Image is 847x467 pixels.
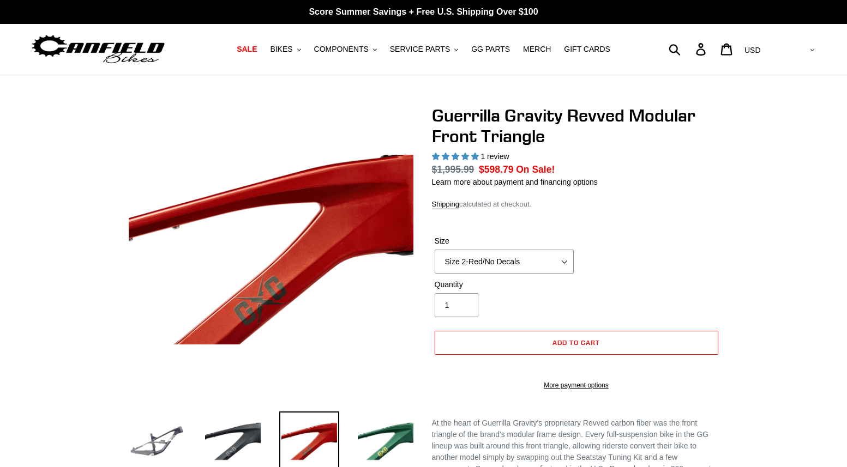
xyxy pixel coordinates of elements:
span: $598.79 [479,164,513,175]
a: GIFT CARDS [558,42,616,57]
button: Add to cart [435,331,718,355]
label: Quantity [435,279,574,290]
span: At the heart of Guerrilla Gravity's proprietary Revved carbon fiber was the front triangle of the... [432,419,709,450]
button: BIKES [265,42,306,57]
a: SALE [231,42,262,57]
span: BIKES [270,45,292,54]
span: MERCH [523,45,551,54]
span: Add to cart [552,338,600,347]
a: Learn more about payment and financing options [432,178,598,186]
span: 1 review [480,152,509,161]
span: GIFT CARDS [564,45,610,54]
a: MERCH [518,42,556,57]
img: Canfield Bikes [30,32,166,66]
a: Shipping [432,200,460,209]
input: Search [675,37,702,61]
span: SERVICE PARTS [390,45,450,54]
span: On Sale! [516,162,555,177]
a: GG PARTS [466,42,515,57]
div: calculated at checkout. [432,199,721,210]
button: COMPONENTS [309,42,382,57]
span: SALE [237,45,257,54]
label: Size [435,235,574,247]
span: COMPONENTS [314,45,369,54]
button: SERVICE PARTS [385,42,464,57]
h1: Guerrilla Gravity Revved Modular Front Triangle [432,105,721,147]
s: $1,995.99 [432,164,474,175]
a: More payment options [435,380,718,390]
span: 5.00 stars [432,152,481,161]
span: GG PARTS [471,45,510,54]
